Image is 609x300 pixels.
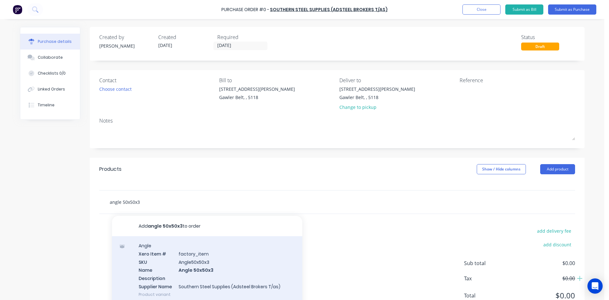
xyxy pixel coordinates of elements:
div: Deliver to [339,77,455,84]
button: Linked Orders [20,81,80,97]
button: Timeline [20,97,80,113]
button: Purchase details [20,34,80,50]
a: Southern Steel Supplies (Adsteel Brokers T/as) [270,6,388,13]
div: [STREET_ADDRESS][PERSON_NAME] [219,86,295,92]
div: Open Intercom Messenger [587,278,603,294]
button: Add product [540,164,575,174]
div: Gawler Belt, , 5118 [339,94,415,101]
div: Status [521,33,575,41]
div: Bill to [219,77,335,84]
button: Collaborate [20,50,80,65]
button: Close [462,4,501,15]
button: Submit as Bill [505,4,543,15]
input: Start typing to add a product... [109,196,236,208]
button: Addangle 50x50x3to order [112,216,302,236]
span: Tax [464,275,512,282]
div: Required [217,33,271,41]
div: Collaborate [38,55,63,60]
span: $0.00 [512,275,575,282]
div: Change to pickup [339,104,415,110]
div: [STREET_ADDRESS][PERSON_NAME] [339,86,415,92]
div: Purchase details [38,39,72,44]
button: add discount [540,240,575,249]
button: Submit as Purchase [548,4,596,15]
div: [PERSON_NAME] [99,43,153,49]
div: Reference [460,77,575,84]
button: Checklists 0/0 [20,65,80,81]
div: Notes [99,117,575,124]
div: Checklists 0/0 [38,70,66,76]
button: add delivery fee [534,227,575,235]
div: Draft [521,43,559,50]
div: Products [99,165,121,173]
div: Created by [99,33,153,41]
div: Created [158,33,212,41]
span: Sub total [464,259,512,267]
div: Choose contact [99,86,132,92]
div: Gawler Belt, , 5118 [219,94,295,101]
div: Timeline [38,102,55,108]
button: Show / Hide columns [477,164,526,174]
span: Total [464,292,512,299]
div: Linked Orders [38,86,65,92]
div: Contact [99,77,215,84]
span: $0.00 [512,259,575,267]
div: Purchase Order #0 - [221,6,269,13]
img: Factory [13,5,22,14]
